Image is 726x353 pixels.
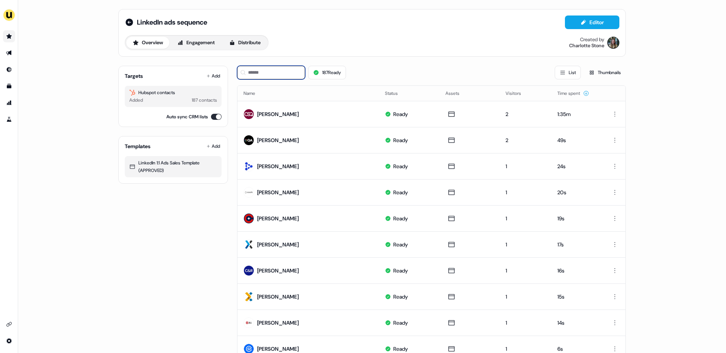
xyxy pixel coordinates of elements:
[308,66,346,79] button: 187Ready
[3,30,15,42] a: Go to prospects
[557,163,595,170] div: 24s
[205,71,222,81] button: Add
[257,319,299,327] div: [PERSON_NAME]
[257,267,299,274] div: [PERSON_NAME]
[393,319,408,327] div: Ready
[565,19,619,27] a: Editor
[125,72,143,80] div: Targets
[557,319,595,327] div: 14s
[129,96,143,104] div: Added
[192,96,217,104] div: 187 contacts
[257,241,299,248] div: [PERSON_NAME]
[557,345,595,353] div: 6s
[569,43,604,49] div: Charlotte Stone
[506,319,545,327] div: 1
[257,136,299,144] div: [PERSON_NAME]
[506,87,530,100] button: Visitors
[580,37,604,43] div: Created by
[3,97,15,109] a: Go to attribution
[506,293,545,300] div: 1
[171,37,221,49] button: Engagement
[506,189,545,196] div: 1
[257,293,299,300] div: [PERSON_NAME]
[557,215,595,222] div: 19s
[3,47,15,59] a: Go to outbound experience
[385,87,407,100] button: Status
[3,113,15,125] a: Go to experiments
[3,80,15,92] a: Go to templates
[205,141,222,152] button: Add
[506,215,545,222] div: 1
[3,318,15,330] a: Go to integrations
[244,87,264,100] button: Name
[393,163,408,170] div: Ready
[584,66,626,79] button: Thumbnails
[129,159,217,174] div: LinkedIn 1:1 Ads Sales Template (APPROVED)
[607,37,619,49] img: Charlotte
[393,136,408,144] div: Ready
[125,142,150,150] div: Templates
[129,89,217,96] div: Hubspot contacts
[3,63,15,76] a: Go to Inbound
[565,15,619,29] button: Editor
[557,110,595,118] div: 1:35m
[557,267,595,274] div: 16s
[393,241,408,248] div: Ready
[393,215,408,222] div: Ready
[166,113,208,121] label: Auto sync CRM lists
[506,136,545,144] div: 2
[257,215,299,222] div: [PERSON_NAME]
[223,37,267,49] button: Distribute
[557,189,595,196] div: 20s
[506,267,545,274] div: 1
[3,335,15,347] a: Go to integrations
[257,163,299,170] div: [PERSON_NAME]
[506,163,545,170] div: 1
[557,87,589,100] button: Time spent
[257,345,299,353] div: [PERSON_NAME]
[393,189,408,196] div: Ready
[557,293,595,300] div: 15s
[393,345,408,353] div: Ready
[137,18,207,27] span: LinkedIn ads sequence
[506,241,545,248] div: 1
[393,267,408,274] div: Ready
[557,136,595,144] div: 49s
[506,110,545,118] div: 2
[557,241,595,248] div: 17s
[393,110,408,118] div: Ready
[393,293,408,300] div: Ready
[126,37,169,49] button: Overview
[555,66,581,79] button: List
[257,189,299,196] div: [PERSON_NAME]
[506,345,545,353] div: 1
[439,86,500,101] th: Assets
[257,110,299,118] div: [PERSON_NAME]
